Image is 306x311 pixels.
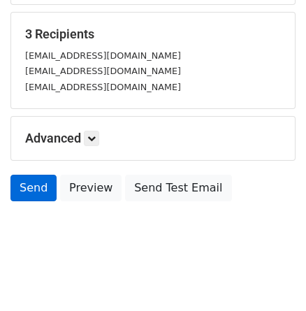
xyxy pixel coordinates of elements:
[25,27,281,42] h5: 3 Recipients
[25,131,281,146] h5: Advanced
[236,244,306,311] div: Widget de chat
[25,66,181,76] small: [EMAIL_ADDRESS][DOMAIN_NAME]
[125,175,231,201] a: Send Test Email
[25,82,181,92] small: [EMAIL_ADDRESS][DOMAIN_NAME]
[60,175,122,201] a: Preview
[10,175,57,201] a: Send
[25,50,181,61] small: [EMAIL_ADDRESS][DOMAIN_NAME]
[236,244,306,311] iframe: Chat Widget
